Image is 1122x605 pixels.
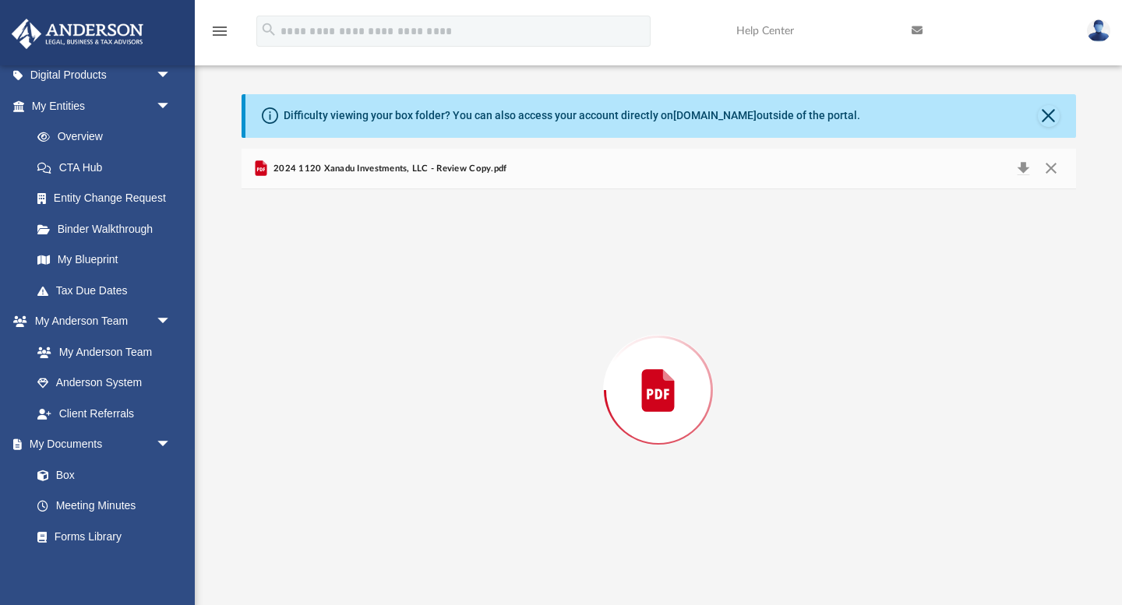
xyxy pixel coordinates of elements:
button: Close [1037,158,1065,180]
a: Forms Library [22,521,179,552]
button: Download [1010,158,1038,180]
a: My Entitiesarrow_drop_down [11,90,195,121]
a: Box [22,459,179,491]
a: menu [210,30,229,40]
a: Binder Walkthrough [22,213,195,244]
a: My Blueprint [22,244,187,276]
span: 2024 1120 Xanadu Investments, LLC - Review Copy.pdf [270,162,507,176]
a: [DOMAIN_NAME] [673,109,757,121]
span: arrow_drop_down [156,90,187,122]
div: Preview [242,149,1076,592]
img: User Pic [1087,19,1110,42]
a: Anderson System [22,368,187,399]
a: Entity Change Request [22,183,195,214]
a: CTA Hub [22,152,195,183]
a: Meeting Minutes [22,491,187,522]
a: Tax Due Dates [22,275,195,306]
i: menu [210,22,229,40]
a: My Anderson Teamarrow_drop_down [11,306,187,337]
a: My Documentsarrow_drop_down [11,429,187,460]
a: My Anderson Team [22,336,179,368]
span: arrow_drop_down [156,60,187,92]
span: arrow_drop_down [156,306,187,338]
img: Anderson Advisors Platinum Portal [7,19,148,49]
div: Difficulty viewing your box folder? You can also access your account directly on outside of the p... [284,107,860,124]
span: arrow_drop_down [156,429,187,461]
a: Notarize [22,552,187,583]
button: Close [1038,105,1060,127]
a: Client Referrals [22,398,187,429]
a: Overview [22,121,195,153]
i: search [260,21,277,38]
a: Digital Productsarrow_drop_down [11,60,195,91]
